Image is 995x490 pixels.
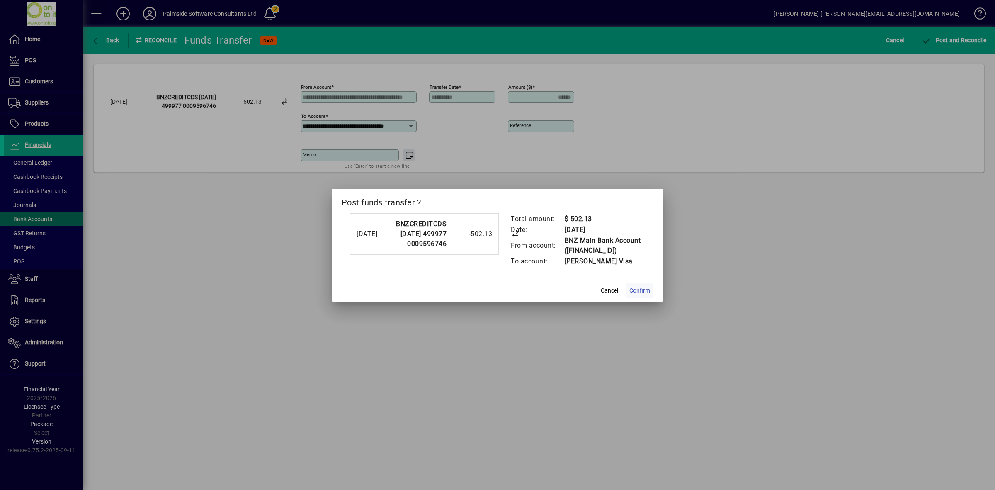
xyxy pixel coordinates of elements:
button: Cancel [596,283,623,298]
td: $ 502.13 [564,214,645,224]
td: From account: [510,235,564,256]
span: Confirm [629,286,650,295]
button: Confirm [626,283,653,298]
td: To account: [510,256,564,267]
h2: Post funds transfer ? [332,189,663,213]
td: Total amount: [510,214,564,224]
span: Cancel [601,286,618,295]
div: [DATE] [357,229,377,239]
strong: BNZCREDITCDS [DATE] 499977 0009596746 [396,220,447,248]
td: [DATE] [564,224,645,235]
td: Date: [510,224,564,235]
td: [PERSON_NAME] Visa [564,256,645,267]
td: BNZ Main Bank Account ([FINANCIAL_ID]) [564,235,645,256]
div: -502.13 [451,229,492,239]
